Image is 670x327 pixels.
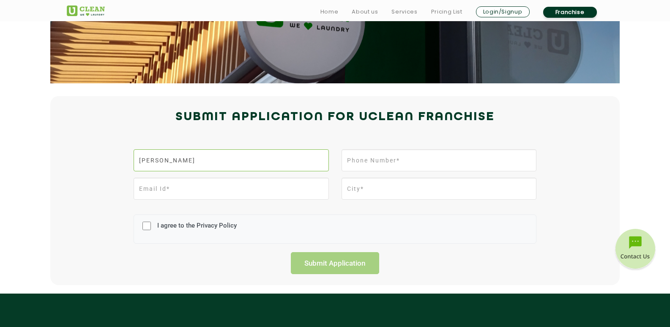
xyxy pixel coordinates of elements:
[134,149,328,171] input: Name*
[342,149,536,171] input: Phone Number*
[476,6,530,17] a: Login/Signup
[155,222,237,237] label: I agree to the Privacy Policy
[67,5,105,16] img: UClean Laundry and Dry Cleaning
[67,107,604,127] h2: Submit Application for UCLEAN FRANCHISE
[614,229,656,271] img: contact-btn
[291,252,380,274] input: Submit Application
[352,7,378,17] a: About us
[342,178,536,200] input: City*
[431,7,462,17] a: Pricing List
[543,7,597,18] a: Franchise
[391,7,417,17] a: Services
[320,7,339,17] a: Home
[134,178,328,200] input: Email Id*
